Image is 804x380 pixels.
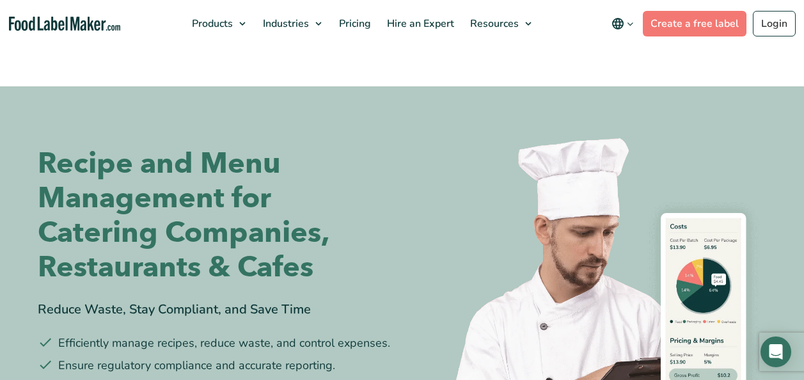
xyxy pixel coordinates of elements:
[188,17,234,31] span: Products
[335,17,372,31] span: Pricing
[383,17,455,31] span: Hire an Expert
[38,335,393,352] li: Efficiently manage recipes, reduce waste, and control expenses.
[466,17,520,31] span: Resources
[259,17,310,31] span: Industries
[38,357,393,374] li: Ensure regulatory compliance and accurate reporting.
[38,300,393,319] div: Reduce Waste, Stay Compliant, and Save Time
[38,146,393,285] h1: Recipe and Menu Management for Catering Companies, Restaurants & Cafes
[643,11,746,36] a: Create a free label
[753,11,796,36] a: Login
[761,336,791,367] div: Open Intercom Messenger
